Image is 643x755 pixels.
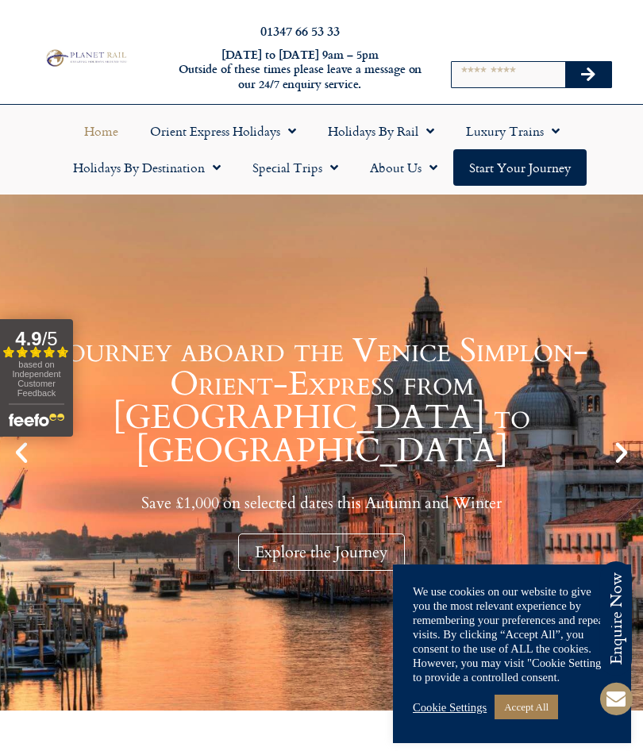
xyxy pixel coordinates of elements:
[238,534,405,571] div: Explore the Journey
[8,439,35,466] div: Previous slide
[453,149,587,186] a: Start your Journey
[312,113,450,149] a: Holidays by Rail
[237,149,354,186] a: Special Trips
[495,695,558,719] a: Accept All
[57,149,237,186] a: Holidays by Destination
[8,113,635,186] nav: Menu
[43,48,129,69] img: Planet Rail Train Holidays Logo
[134,113,312,149] a: Orient Express Holidays
[175,48,425,92] h6: [DATE] to [DATE] 9am – 5pm Outside of these times please leave a message on our 24/7 enquiry serv...
[40,493,603,513] p: Save £1,000 on selected dates this Autumn and Winter
[354,149,453,186] a: About Us
[413,700,487,715] a: Cookie Settings
[608,439,635,466] div: Next slide
[565,62,611,87] button: Search
[40,334,603,468] h1: Journey aboard the Venice Simplon-Orient-Express from [GEOGRAPHIC_DATA] to [GEOGRAPHIC_DATA]
[413,584,611,684] div: We use cookies on our website to give you the most relevant experience by remembering your prefer...
[450,113,576,149] a: Luxury Trains
[260,21,340,40] a: 01347 66 53 33
[68,113,134,149] a: Home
